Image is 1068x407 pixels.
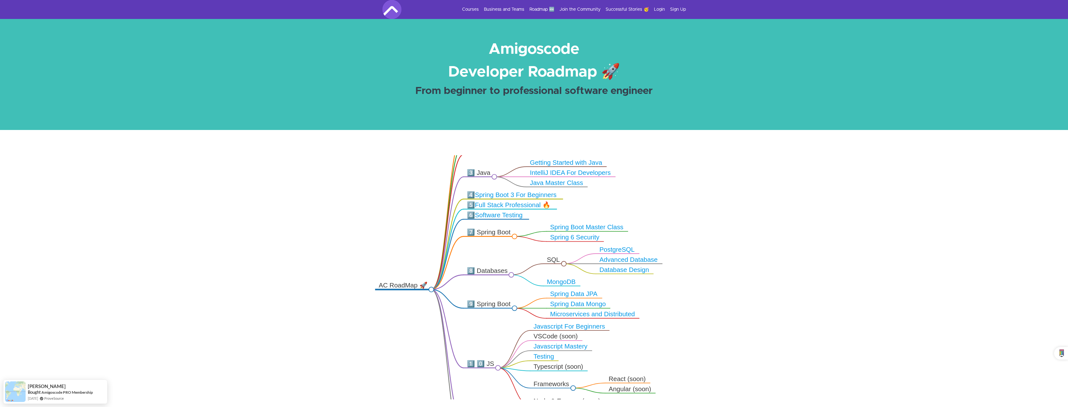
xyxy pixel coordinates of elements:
[534,397,601,405] div: Node & Express (soon)
[475,191,557,198] a: Spring Boot 3 For Beginners
[550,234,600,241] a: Spring 6 Security
[475,201,551,208] a: Full Stack Professional 🔥
[550,300,606,307] a: Spring Data Mongo
[559,6,601,13] a: Join the Community
[44,396,64,401] a: ProveSource
[462,6,479,13] a: Courses
[654,6,665,13] a: Login
[530,169,611,176] a: IntelliJ IDEA For Developers
[467,360,495,368] div: 1️⃣ 0️⃣ JS
[467,228,511,237] div: 7️⃣ Spring Boot
[415,86,653,96] strong: From beginner to professional software engineer
[379,281,428,290] div: AC RoadMap 🚀
[550,290,598,297] a: Spring Data JPA
[534,343,588,350] a: Javascript Mastery
[530,159,602,166] a: Getting Started with Java
[529,6,554,13] a: Roadmap 🆕
[467,201,553,209] div: 5️⃣
[609,385,652,393] div: Angular (soon)
[550,311,635,318] a: Microservices and Distributed
[28,390,41,395] span: Bought
[28,384,66,389] span: [PERSON_NAME]
[41,390,93,395] a: Amigoscode PRO Membership
[467,267,508,275] div: 8️⃣ Databases
[606,6,649,13] a: Successful Stories 🥳
[547,256,561,264] div: SQL
[534,363,584,371] div: Typescript (soon)
[534,353,554,360] a: Testing
[550,224,624,231] a: Spring Boot Master Class
[467,169,491,177] div: 3️⃣ Java
[600,266,649,273] a: Database Design
[600,256,658,263] a: Advanced Database
[467,211,525,219] div: 6️⃣
[467,300,511,308] div: 9️⃣ Spring Boot
[5,381,26,402] img: provesource social proof notification image
[534,332,578,341] div: VSCode (soon)
[670,6,686,13] a: Sign Up
[489,42,579,57] strong: Amigoscode
[467,191,559,199] div: 4️⃣
[600,246,635,253] a: PostgreSQL
[28,396,38,401] span: [DATE]
[609,375,646,383] div: React (soon)
[484,6,524,13] a: Business and Teams
[547,278,576,285] a: MongoDB
[448,65,620,80] strong: Developer Roadmap 🚀
[534,380,570,388] div: Frameworks
[530,179,583,186] a: Java Master Class
[534,323,605,330] a: Javascript For Beginners
[475,212,523,219] a: Software Testing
